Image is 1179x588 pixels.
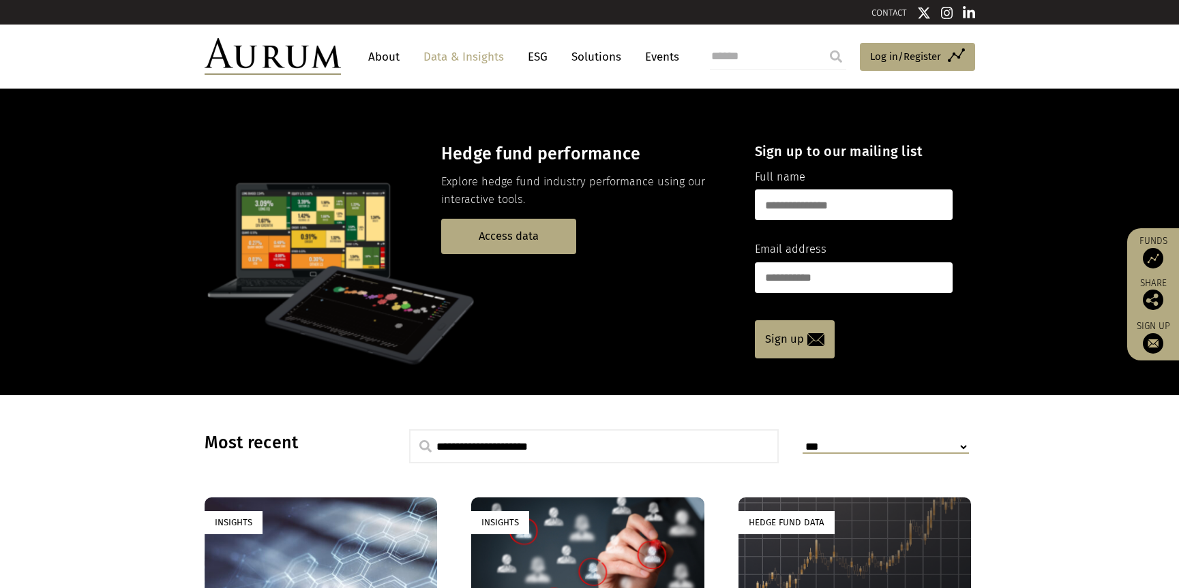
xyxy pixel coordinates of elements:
[1143,333,1163,354] img: Sign up to our newsletter
[205,511,263,533] div: Insights
[1134,320,1172,354] a: Sign up
[441,173,731,209] p: Explore hedge fund industry performance using our interactive tools.
[917,6,931,20] img: Twitter icon
[205,38,341,75] img: Aurum
[738,511,835,533] div: Hedge Fund Data
[521,44,554,69] a: ESG
[1134,279,1172,310] div: Share
[638,44,679,69] a: Events
[471,511,529,533] div: Insights
[822,43,850,70] input: Submit
[870,48,941,65] span: Log in/Register
[417,44,511,69] a: Data & Insights
[361,44,406,69] a: About
[807,333,824,346] img: email-icon
[205,433,375,453] h3: Most recent
[963,6,975,20] img: Linkedin icon
[441,219,576,253] a: Access data
[441,144,731,164] h3: Hedge fund performance
[419,440,432,452] img: search.svg
[1143,290,1163,310] img: Share this post
[755,168,805,186] label: Full name
[755,241,826,258] label: Email address
[1143,248,1163,268] img: Access Funds
[941,6,953,20] img: Instagram icon
[860,43,975,72] a: Log in/Register
[565,44,628,69] a: Solutions
[755,320,835,358] a: Sign up
[1134,235,1172,268] a: Funds
[755,143,953,159] h4: Sign up to our mailing list
[871,7,907,18] a: CONTACT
